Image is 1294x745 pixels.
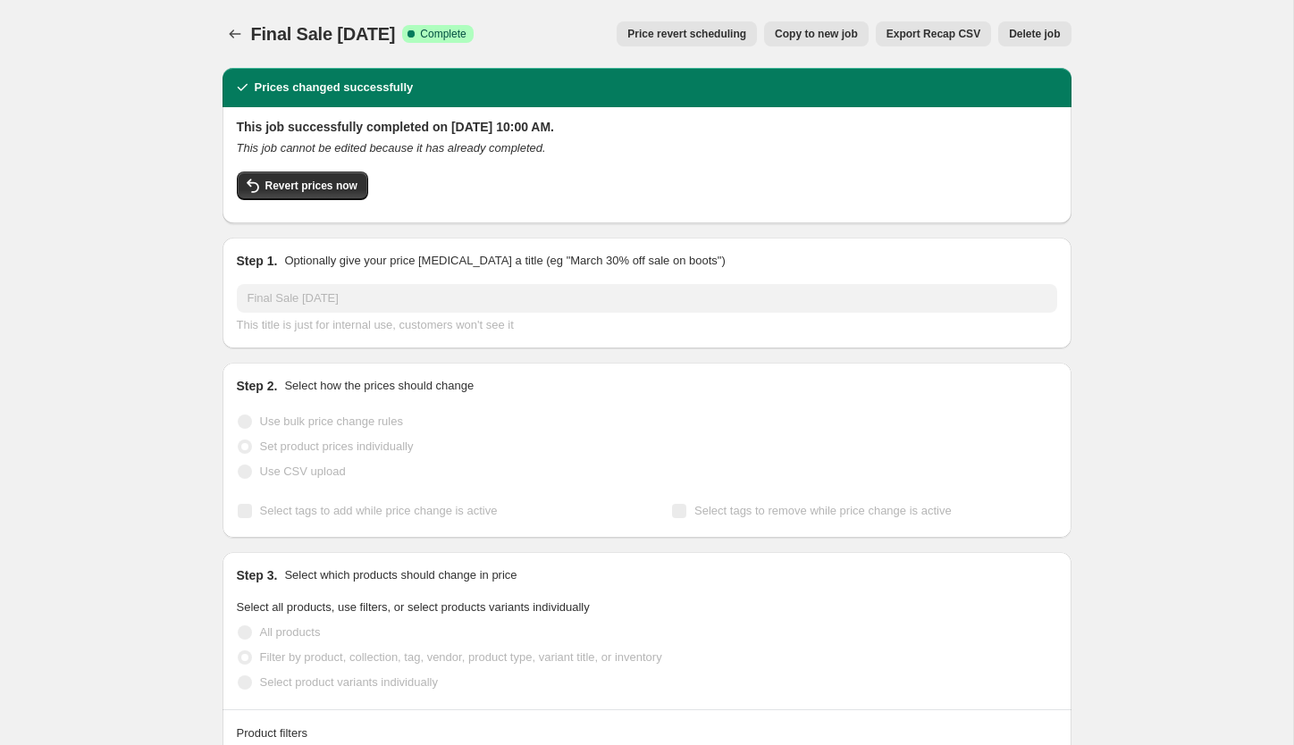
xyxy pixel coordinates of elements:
span: Select tags to add while price change is active [260,504,498,517]
div: Product filters [237,724,1057,742]
span: Select all products, use filters, or select products variants individually [237,600,590,614]
p: Select which products should change in price [284,566,517,584]
span: Select product variants individually [260,675,438,689]
span: Use CSV upload [260,465,346,478]
span: Complete [420,27,466,41]
h2: Prices changed successfully [255,79,414,96]
h2: Step 1. [237,252,278,270]
button: Price revert scheduling [617,21,757,46]
span: Copy to new job [775,27,858,41]
span: Select tags to remove while price change is active [694,504,952,517]
span: Use bulk price change rules [260,414,403,428]
span: Revert prices now [265,179,357,193]
span: Set product prices individually [260,439,414,453]
h2: Step 2. [237,377,278,395]
span: Final Sale [DATE] [251,24,396,44]
p: Optionally give your price [MEDICAL_DATA] a title (eg "March 30% off sale on boots") [284,252,725,270]
input: 30% off holiday sale [237,284,1057,313]
h2: This job successfully completed on [DATE] 10:00 AM. [237,118,1057,136]
span: Price revert scheduling [627,27,746,41]
span: Export Recap CSV [886,27,980,41]
span: Delete job [1009,27,1060,41]
span: All products [260,625,321,639]
i: This job cannot be edited because it has already completed. [237,141,546,155]
span: This title is just for internal use, customers won't see it [237,318,514,331]
button: Delete job [998,21,1071,46]
button: Price change jobs [223,21,248,46]
span: Filter by product, collection, tag, vendor, product type, variant title, or inventory [260,650,662,664]
button: Copy to new job [764,21,869,46]
p: Select how the prices should change [284,377,474,395]
button: Revert prices now [237,172,368,200]
button: Export Recap CSV [876,21,991,46]
h2: Step 3. [237,566,278,584]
